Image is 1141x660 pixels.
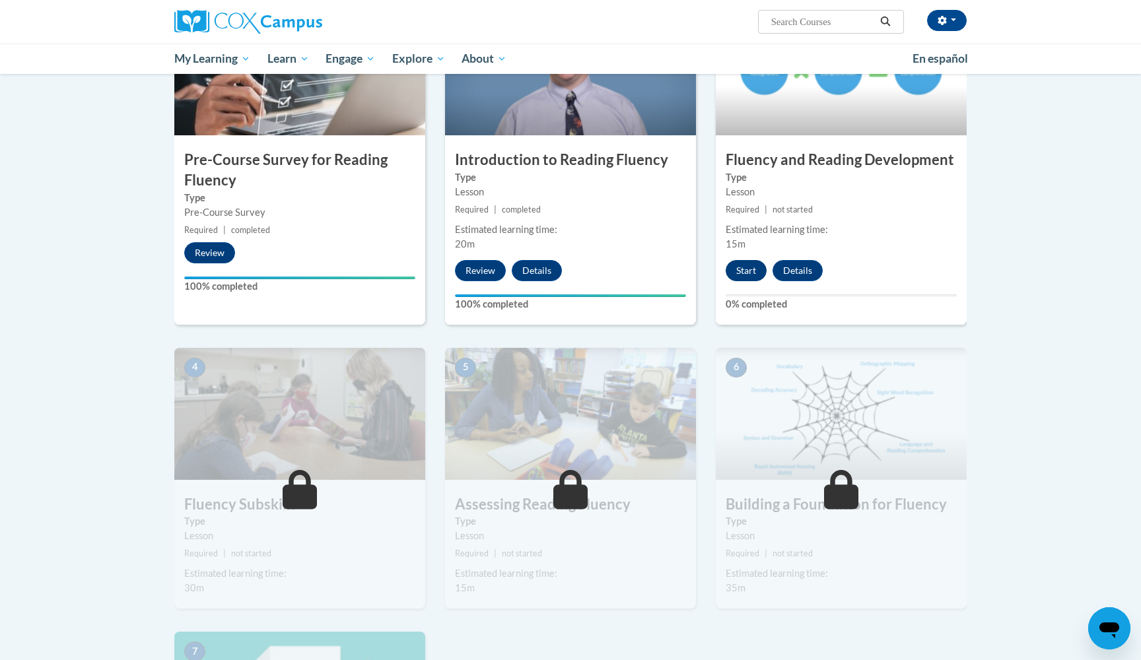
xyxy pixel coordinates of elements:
button: Details [773,260,823,281]
span: My Learning [174,51,250,67]
a: Engage [317,44,384,74]
span: Explore [392,51,445,67]
a: Explore [384,44,454,74]
div: Your progress [184,277,415,279]
a: About [454,44,516,74]
label: Type [455,170,686,185]
span: completed [231,225,270,235]
span: | [765,205,767,214]
button: Search [876,14,895,30]
span: 35m [726,582,745,593]
span: 5 [455,358,476,378]
span: Required [726,548,759,558]
span: 15m [726,238,745,249]
span: Required [184,548,218,558]
div: Lesson [726,529,957,543]
h3: Introduction to Reading Fluency [445,150,696,170]
button: Details [512,260,562,281]
span: 30m [184,582,204,593]
iframe: Button to launch messaging window [1088,607,1130,649]
label: Type [184,191,415,205]
a: En español [904,45,977,73]
span: About [462,51,506,67]
input: Search Courses [770,14,876,30]
div: Your progress [455,294,686,297]
label: 0% completed [726,297,957,312]
button: Account Settings [927,10,967,31]
button: Start [726,260,767,281]
div: Pre-Course Survey [184,205,415,220]
img: Course Image [716,348,967,480]
button: Review [455,260,506,281]
span: 20m [455,238,475,249]
div: Estimated learning time: [455,222,686,237]
div: Estimated learning time: [726,566,957,581]
a: Learn [259,44,318,74]
span: Required [455,205,489,214]
div: Estimated learning time: [455,566,686,581]
h3: Fluency and Reading Development [716,150,967,170]
div: Lesson [726,185,957,199]
div: Estimated learning time: [726,222,957,237]
span: Engage [326,51,375,67]
h3: Building a Foundation for Fluency [716,494,967,515]
a: Cox Campus [174,10,425,34]
button: Review [184,242,235,263]
a: My Learning [166,44,259,74]
span: not started [773,548,813,558]
label: Type [726,514,957,529]
span: 15m [455,582,475,593]
span: 6 [726,358,747,378]
div: Lesson [455,185,686,199]
label: 100% completed [184,279,415,294]
span: Required [726,205,759,214]
div: Estimated learning time: [184,566,415,581]
div: Lesson [184,529,415,543]
h3: Pre-Course Survey for Reading Fluency [174,150,425,191]
span: | [223,225,226,235]
label: 100% completed [455,297,686,312]
img: Course Image [174,348,425,480]
div: Main menu [155,44,986,74]
span: completed [502,205,541,214]
span: 4 [184,358,205,378]
span: Required [184,225,218,235]
h3: Assessing Reading Fluency [445,494,696,515]
span: Learn [267,51,309,67]
span: not started [502,548,542,558]
span: Required [455,548,489,558]
span: not started [773,205,813,214]
span: | [223,548,226,558]
span: | [494,205,497,214]
label: Type [455,514,686,529]
h3: Fluency Subskills [174,494,425,515]
img: Cox Campus [174,10,322,34]
div: Lesson [455,529,686,543]
span: | [765,548,767,558]
span: not started [231,548,271,558]
label: Type [726,170,957,185]
span: | [494,548,497,558]
label: Type [184,514,415,529]
span: En español [913,51,968,65]
img: Course Image [445,348,696,480]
